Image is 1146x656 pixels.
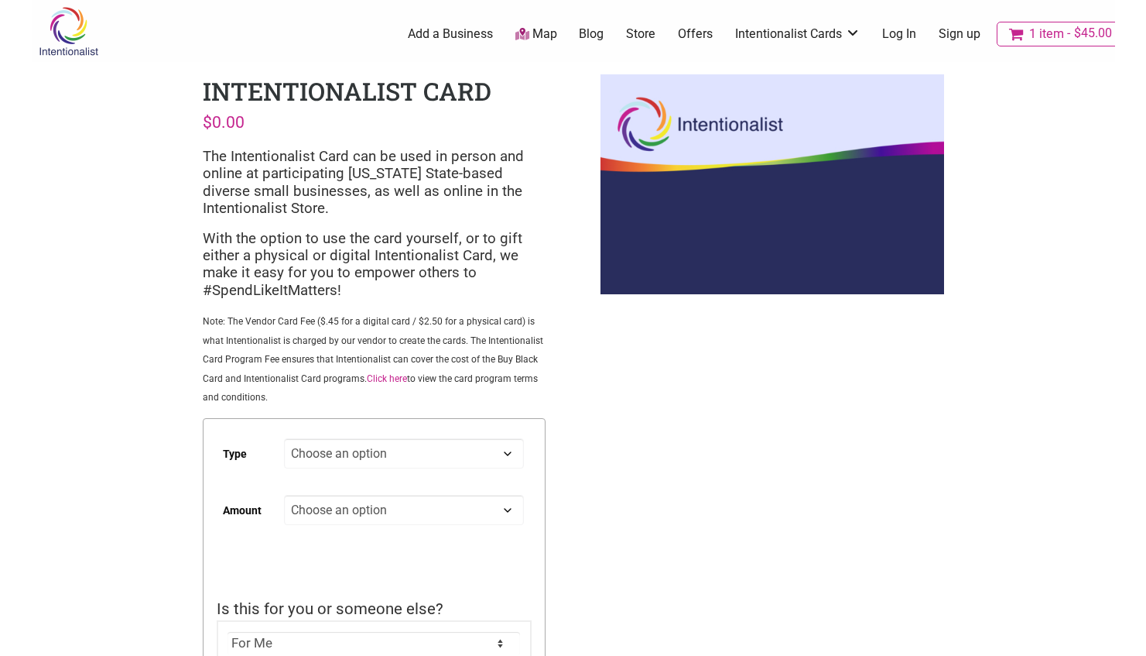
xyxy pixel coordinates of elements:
[203,112,212,132] span: $
[515,26,557,43] a: Map
[408,26,493,43] a: Add a Business
[1009,26,1027,42] i: Cart
[882,26,916,43] a: Log In
[735,26,860,43] a: Intentionalist Cards
[600,74,943,294] img: Intentionalist Card
[579,26,604,43] a: Blog
[939,26,980,43] a: Sign up
[227,632,520,655] select: Is this for you or someone else?
[1064,27,1111,39] span: $45.00
[1029,28,1064,40] span: 1 item
[626,26,655,43] a: Store
[997,22,1124,46] a: Cart1 item$45.00
[217,599,443,618] span: Is this for you or someone else?
[203,74,491,108] h1: Intentionalist Card
[32,6,105,57] img: Intentionalist
[223,437,247,472] label: Type
[203,112,245,132] bdi: 0.00
[223,493,262,528] label: Amount
[203,316,543,403] span: Note: The Vendor Card Fee ($.45 for a digital card / $2.50 for a physical card) is what Intention...
[203,148,546,218] p: The Intentionalist Card can be used in person and online at participating [US_STATE] State-based ...
[203,230,546,300] p: With the option to use the card yourself, or to gift either a physical or digital Intentionalist ...
[678,26,713,43] a: Offers
[367,373,407,384] a: Click here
